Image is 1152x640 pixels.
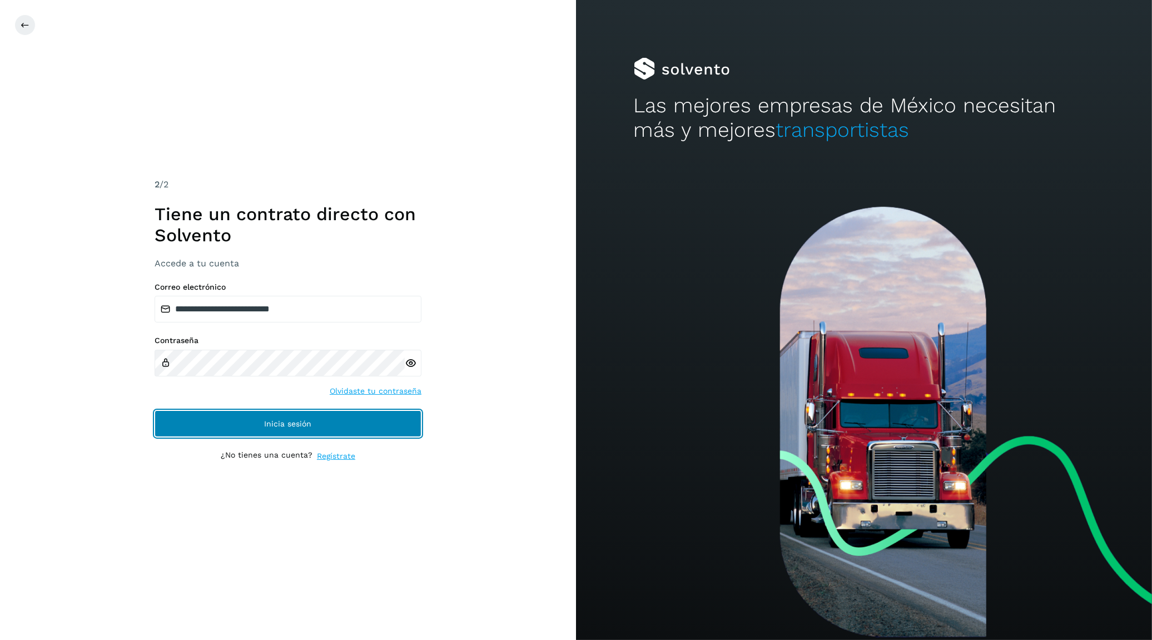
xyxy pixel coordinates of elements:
[221,450,312,462] p: ¿No tienes una cuenta?
[155,178,421,191] div: /2
[155,282,421,292] label: Correo electrónico
[776,118,910,142] span: transportistas
[330,385,421,397] a: Olvidaste tu contraseña
[155,336,421,345] label: Contraseña
[155,179,160,190] span: 2
[317,450,355,462] a: Regístrate
[265,420,312,428] span: Inicia sesión
[155,258,421,269] h3: Accede a tu cuenta
[155,410,421,437] button: Inicia sesión
[155,204,421,246] h1: Tiene un contrato directo con Solvento
[634,93,1095,143] h2: Las mejores empresas de México necesitan más y mejores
